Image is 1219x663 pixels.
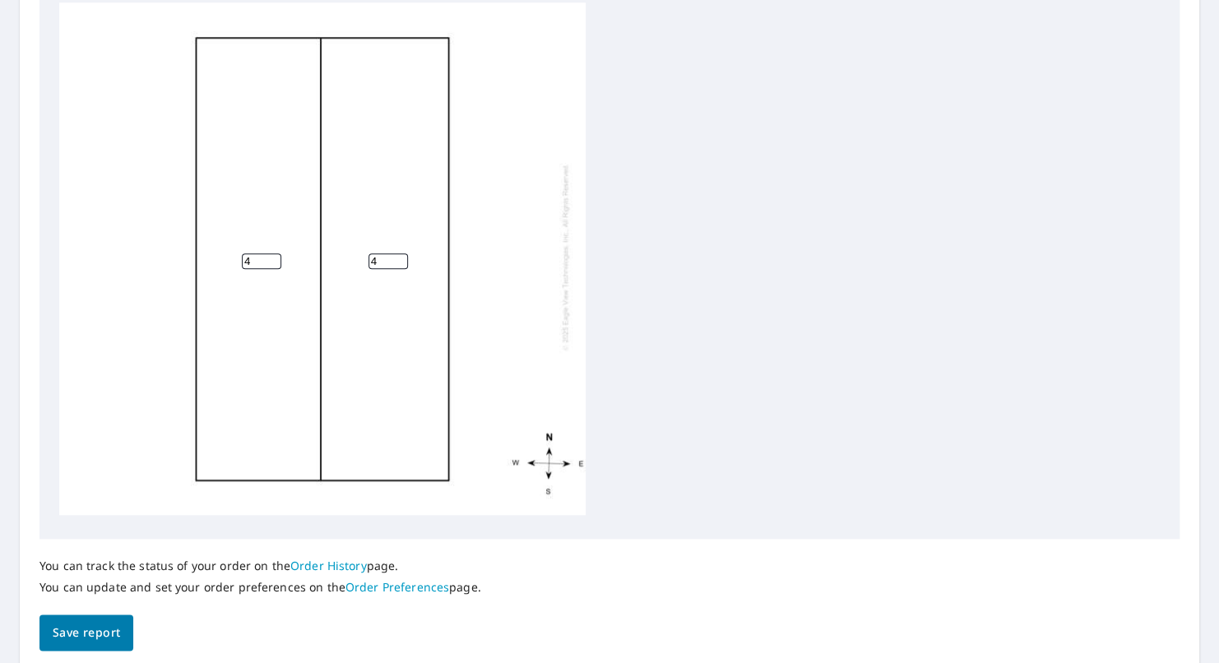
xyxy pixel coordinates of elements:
p: You can track the status of your order on the page. [39,559,481,573]
span: Save report [53,623,120,643]
button: Save report [39,614,133,651]
a: Order Preferences [345,579,449,595]
p: You can update and set your order preferences on the page. [39,580,481,595]
a: Order History [290,558,367,573]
